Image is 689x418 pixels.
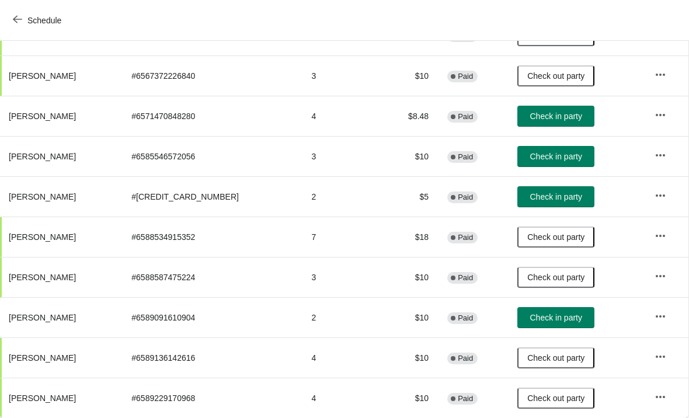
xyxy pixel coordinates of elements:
td: # 6588534915352 [122,217,302,257]
td: 3 [302,257,382,297]
button: Check out party [517,65,594,86]
td: 4 [302,337,382,378]
span: Paid [458,394,473,403]
span: Check out party [527,273,584,282]
td: $10 [382,378,438,418]
td: # 6567372226840 [122,55,302,96]
td: # 6589091610904 [122,297,302,337]
button: Check out party [517,347,594,368]
span: Paid [458,152,473,162]
span: Check in party [530,152,582,161]
span: Schedule [27,16,61,25]
span: Check in party [530,313,582,322]
td: 2 [302,297,382,337]
span: Check in party [530,112,582,121]
td: 4 [302,378,382,418]
td: # 6589136142616 [122,337,302,378]
td: # 6585546572056 [122,136,302,176]
td: $5 [382,176,438,217]
td: $10 [382,297,438,337]
button: Check out party [517,388,594,409]
span: [PERSON_NAME] [9,353,76,363]
td: # 6588587475224 [122,257,302,297]
td: 3 [302,136,382,176]
span: [PERSON_NAME] [9,273,76,282]
span: Paid [458,193,473,202]
button: Check out party [517,227,594,248]
button: Check in party [517,186,594,207]
span: [PERSON_NAME] [9,232,76,242]
td: 3 [302,55,382,96]
span: Check in party [530,192,582,201]
span: [PERSON_NAME] [9,152,76,161]
span: Paid [458,273,473,283]
span: [PERSON_NAME] [9,112,76,121]
td: $10 [382,337,438,378]
td: 4 [302,96,382,136]
span: Paid [458,354,473,363]
span: Check out party [527,71,584,81]
button: Check in party [517,106,594,127]
td: $10 [382,136,438,176]
span: [PERSON_NAME] [9,192,76,201]
button: Check out party [517,267,594,288]
span: Check out party [527,353,584,363]
span: [PERSON_NAME] [9,393,76,403]
span: Paid [458,72,473,81]
td: # [CREDIT_CARD_NUMBER] [122,176,302,217]
td: # 6571470848280 [122,96,302,136]
td: $18 [382,217,438,257]
span: [PERSON_NAME] [9,313,76,322]
button: Schedule [6,10,71,31]
span: [PERSON_NAME] [9,71,76,81]
span: Paid [458,233,473,242]
td: $10 [382,55,438,96]
span: Check out party [527,393,584,403]
span: Paid [458,313,473,323]
td: 2 [302,176,382,217]
span: Check out party [527,232,584,242]
td: $8.48 [382,96,438,136]
td: $10 [382,257,438,297]
button: Check in party [517,307,594,328]
button: Check in party [517,146,594,167]
td: 7 [302,217,382,257]
td: # 6589229170968 [122,378,302,418]
span: Paid [458,112,473,121]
